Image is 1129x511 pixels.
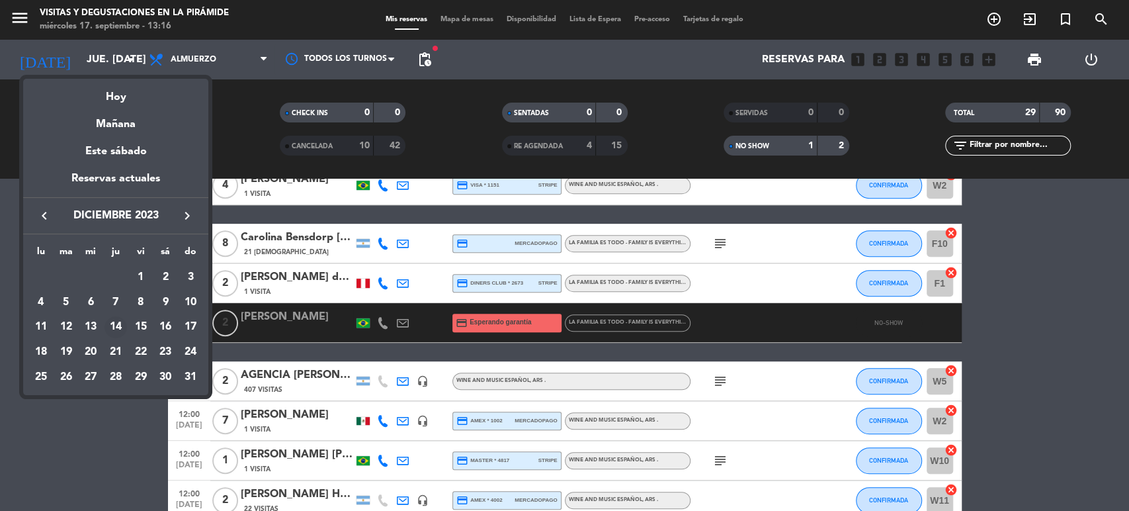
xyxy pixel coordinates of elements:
td: 2 de diciembre de 2023 [153,265,179,290]
td: 23 de diciembre de 2023 [153,340,179,365]
td: 6 de diciembre de 2023 [78,290,103,315]
td: 8 de diciembre de 2023 [128,290,153,315]
div: 29 [130,366,152,389]
td: 31 de diciembre de 2023 [178,365,203,390]
td: 7 de diciembre de 2023 [103,290,128,315]
div: 21 [105,341,127,363]
div: 8 [130,291,152,314]
div: 13 [79,316,102,339]
div: 1 [130,266,152,289]
div: 20 [79,341,102,363]
th: miércoles [78,244,103,265]
div: 11 [30,316,52,339]
td: 22 de diciembre de 2023 [128,340,153,365]
div: Mañana [23,106,208,133]
div: 28 [105,366,127,389]
div: Hoy [23,79,208,106]
div: 3 [179,266,202,289]
td: 28 de diciembre de 2023 [103,365,128,390]
td: 4 de diciembre de 2023 [28,290,54,315]
th: lunes [28,244,54,265]
td: 3 de diciembre de 2023 [178,265,203,290]
th: domingo [178,244,203,265]
span: diciembre 2023 [56,207,175,224]
td: 11 de diciembre de 2023 [28,315,54,340]
td: 26 de diciembre de 2023 [54,365,79,390]
td: 17 de diciembre de 2023 [178,315,203,340]
div: 9 [154,291,177,314]
div: Reservas actuales [23,170,208,197]
div: 18 [30,341,52,363]
div: 5 [55,291,77,314]
td: 1 de diciembre de 2023 [128,265,153,290]
div: 10 [179,291,202,314]
th: martes [54,244,79,265]
td: 5 de diciembre de 2023 [54,290,79,315]
td: 20 de diciembre de 2023 [78,340,103,365]
div: 17 [179,316,202,339]
td: 18 de diciembre de 2023 [28,340,54,365]
div: 4 [30,291,52,314]
div: Este sábado [23,133,208,170]
td: 16 de diciembre de 2023 [153,315,179,340]
div: 2 [154,266,177,289]
td: 24 de diciembre de 2023 [178,340,203,365]
div: 23 [154,341,177,363]
div: 16 [154,316,177,339]
td: 10 de diciembre de 2023 [178,290,203,315]
div: 25 [30,366,52,389]
div: 15 [130,316,152,339]
button: keyboard_arrow_left [32,207,56,224]
i: keyboard_arrow_right [179,208,195,224]
td: 13 de diciembre de 2023 [78,315,103,340]
td: 14 de diciembre de 2023 [103,315,128,340]
td: 21 de diciembre de 2023 [103,340,128,365]
th: sábado [153,244,179,265]
div: 12 [55,316,77,339]
div: 6 [79,291,102,314]
td: 30 de diciembre de 2023 [153,365,179,390]
div: 30 [154,366,177,389]
div: 19 [55,341,77,363]
button: keyboard_arrow_right [175,207,199,224]
td: 25 de diciembre de 2023 [28,365,54,390]
div: 14 [105,316,127,339]
i: keyboard_arrow_left [36,208,52,224]
td: 15 de diciembre de 2023 [128,315,153,340]
td: 29 de diciembre de 2023 [128,365,153,390]
div: 24 [179,341,202,363]
th: viernes [128,244,153,265]
td: 9 de diciembre de 2023 [153,290,179,315]
th: jueves [103,244,128,265]
td: DIC. [28,265,128,290]
div: 31 [179,366,202,389]
div: 26 [55,366,77,389]
div: 22 [130,341,152,363]
div: 27 [79,366,102,389]
td: 12 de diciembre de 2023 [54,315,79,340]
div: 7 [105,291,127,314]
td: 27 de diciembre de 2023 [78,365,103,390]
td: 19 de diciembre de 2023 [54,340,79,365]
